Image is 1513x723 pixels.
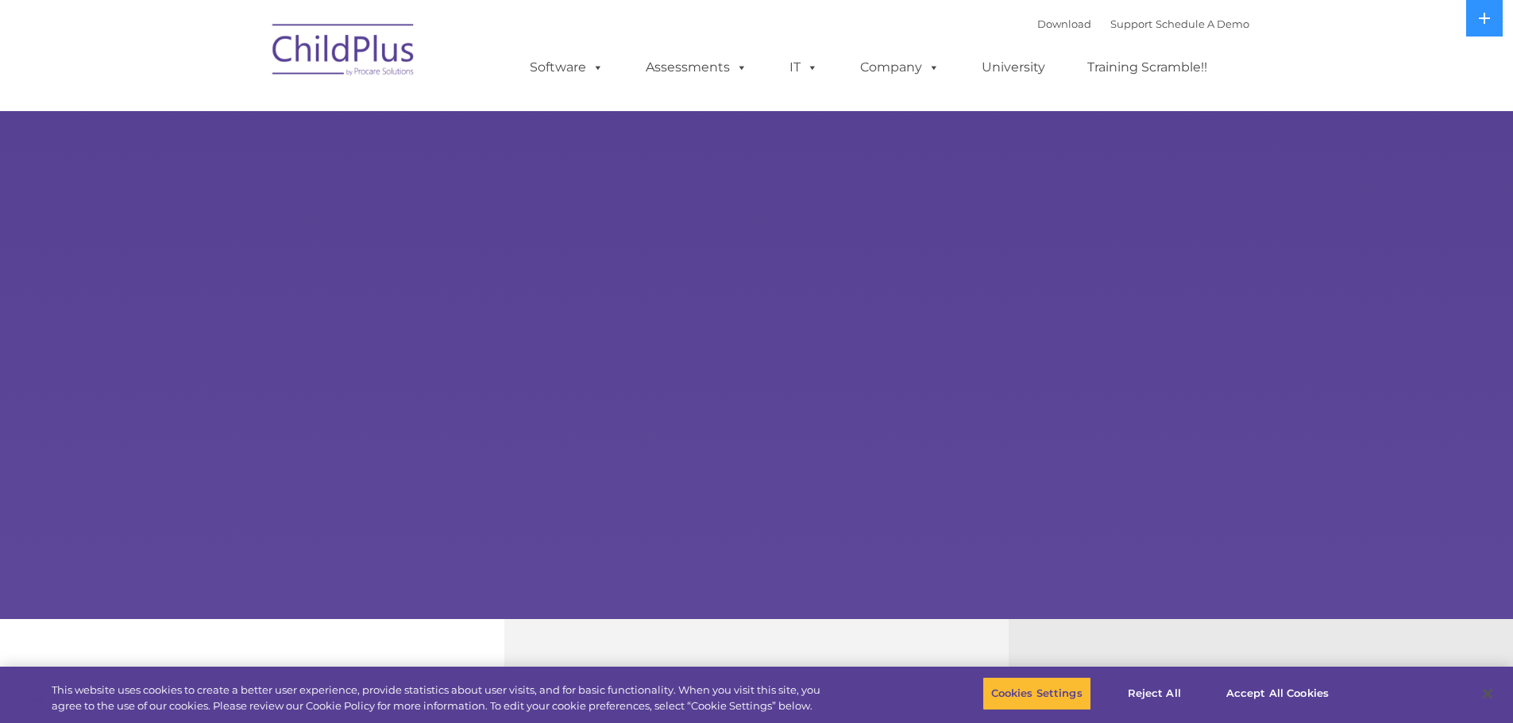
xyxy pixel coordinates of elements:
[1037,17,1249,30] font: |
[774,52,834,83] a: IT
[630,52,763,83] a: Assessments
[1105,677,1204,710] button: Reject All
[264,13,423,92] img: ChildPlus by Procare Solutions
[1110,17,1152,30] a: Support
[1470,676,1505,711] button: Close
[966,52,1061,83] a: University
[1218,677,1337,710] button: Accept All Cookies
[514,52,619,83] a: Software
[982,677,1091,710] button: Cookies Settings
[844,52,955,83] a: Company
[1156,17,1249,30] a: Schedule A Demo
[1037,17,1091,30] a: Download
[1071,52,1223,83] a: Training Scramble!!
[52,683,832,713] div: This website uses cookies to create a better user experience, provide statistics about user visit...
